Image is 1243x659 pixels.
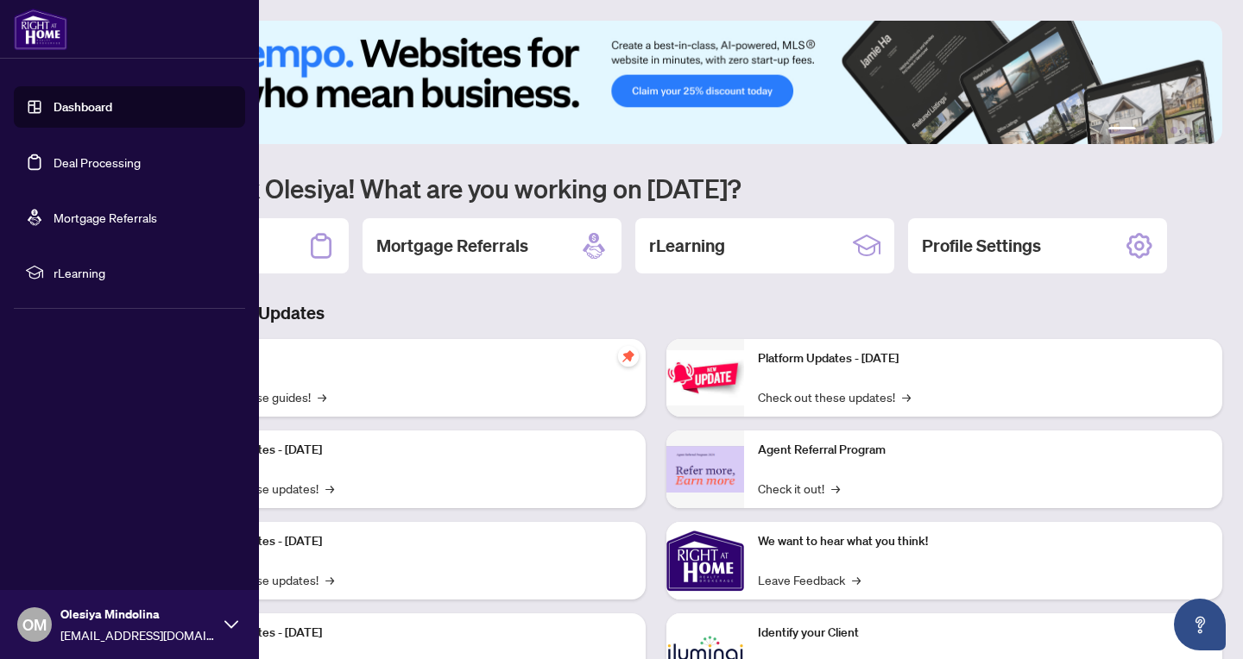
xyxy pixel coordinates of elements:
[666,446,744,493] img: Agent Referral Program
[922,234,1041,258] h2: Profile Settings
[54,263,233,282] span: rLearning
[666,350,744,405] img: Platform Updates - June 23, 2025
[758,570,861,589] a: Leave Feedback→
[60,605,216,624] span: Olesiya Mindolina
[852,570,861,589] span: →
[902,387,911,406] span: →
[181,349,632,368] p: Self-Help
[22,612,47,637] span: OM
[1143,127,1150,134] button: 2
[758,532,1208,551] p: We want to hear what you think!
[90,172,1222,204] h1: Welcome back Olesiya! What are you working on [DATE]?
[181,532,632,551] p: Platform Updates - [DATE]
[618,346,639,367] span: pushpin
[758,479,840,498] a: Check it out!→
[758,387,911,406] a: Check out these updates!→
[90,301,1222,325] h3: Brokerage & Industry Updates
[758,349,1208,368] p: Platform Updates - [DATE]
[1198,127,1205,134] button: 6
[831,479,840,498] span: →
[60,625,216,644] span: [EMAIL_ADDRESS][DOMAIN_NAME]
[758,441,1208,460] p: Agent Referral Program
[1184,127,1191,134] button: 5
[649,234,725,258] h2: rLearning
[54,210,157,225] a: Mortgage Referrals
[54,99,112,115] a: Dashboard
[181,624,632,643] p: Platform Updates - [DATE]
[325,479,334,498] span: →
[758,624,1208,643] p: Identify your Client
[1108,127,1136,134] button: 1
[1170,127,1177,134] button: 4
[1174,599,1226,650] button: Open asap
[181,441,632,460] p: Platform Updates - [DATE]
[376,234,528,258] h2: Mortgage Referrals
[325,570,334,589] span: →
[54,154,141,170] a: Deal Processing
[1157,127,1164,134] button: 3
[666,522,744,599] img: We want to hear what you think!
[318,387,326,406] span: →
[14,9,67,50] img: logo
[90,21,1222,144] img: Slide 0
